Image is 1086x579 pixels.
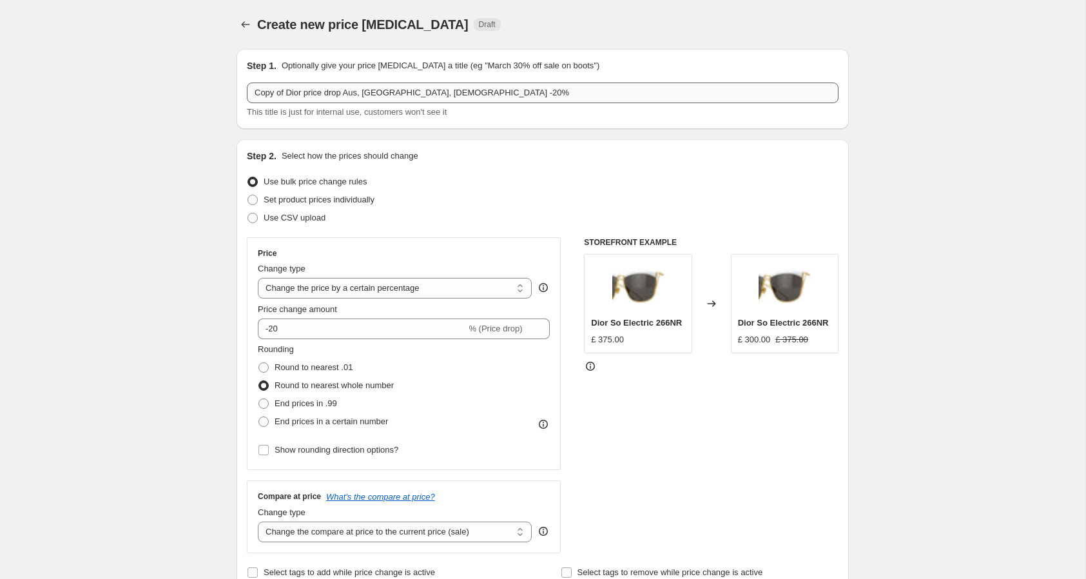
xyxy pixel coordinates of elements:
span: Change type [258,507,305,517]
span: Round to nearest .01 [275,362,353,372]
input: -15 [258,319,466,339]
div: help [537,525,550,538]
div: help [537,281,550,294]
img: dior-so-electric-266nr-hd-1_80x.jpg [759,261,810,313]
span: £ 375.00 [775,335,808,344]
p: Optionally give your price [MEDICAL_DATA] a title (eg "March 30% off sale on boots") [282,59,599,72]
span: Dior So Electric 266NR [591,318,682,328]
h3: Price [258,248,276,259]
span: £ 375.00 [591,335,624,344]
span: This title is just for internal use, customers won't see it [247,107,447,117]
span: End prices in a certain number [275,417,388,426]
p: Select how the prices should change [282,150,418,162]
span: Use bulk price change rules [264,177,367,186]
h2: Step 1. [247,59,276,72]
h2: Step 2. [247,150,276,162]
button: What's the compare at price? [326,492,435,502]
img: dior-so-electric-266nr-hd-1_80x.jpg [612,261,664,313]
span: Draft [479,19,496,30]
span: Rounding [258,344,294,354]
span: Select tags to add while price change is active [264,567,435,577]
button: Price change jobs [237,15,255,34]
span: Use CSV upload [264,213,325,222]
span: Dior So Electric 266NR [738,318,829,328]
span: £ 300.00 [738,335,771,344]
span: Price change amount [258,304,337,314]
h3: Compare at price [258,491,321,502]
span: Round to nearest whole number [275,380,394,390]
span: Select tags to remove while price change is active [577,567,763,577]
input: 30% off holiday sale [247,83,839,103]
span: Create new price [MEDICAL_DATA] [257,17,469,32]
span: Change type [258,264,305,273]
span: Set product prices individually [264,195,374,204]
h6: STOREFRONT EXAMPLE [584,237,839,248]
span: Show rounding direction options? [275,445,398,455]
span: End prices in .99 [275,398,337,408]
span: % (Price drop) [469,324,522,333]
